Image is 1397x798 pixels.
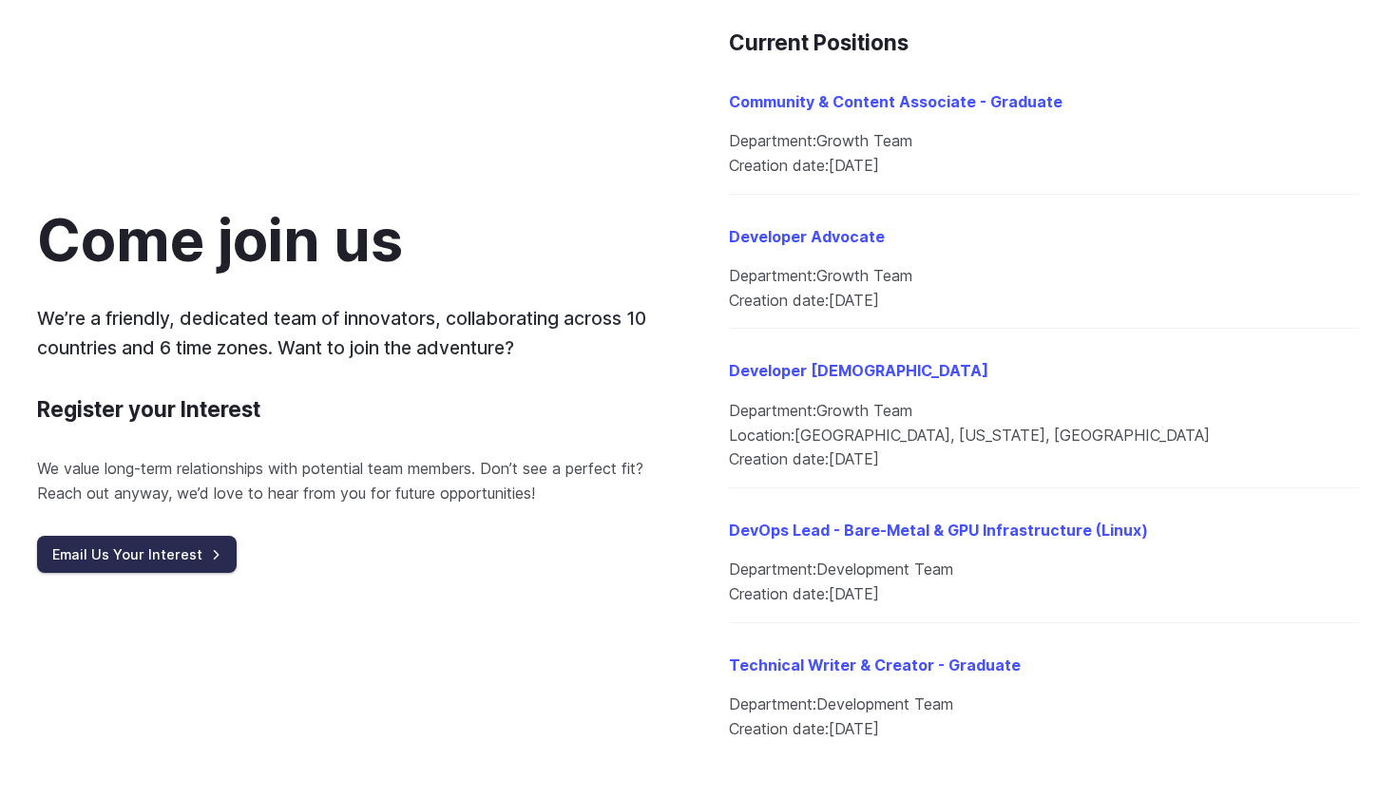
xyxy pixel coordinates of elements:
h2: Come join us [37,209,403,274]
li: [GEOGRAPHIC_DATA], [US_STATE], [GEOGRAPHIC_DATA] [729,424,1360,448]
h3: Current Positions [729,26,1360,60]
a: Email Us Your Interest [37,536,237,573]
li: Development Team [729,693,1360,717]
a: Community & Content Associate - Graduate [729,92,1062,111]
li: [DATE] [729,582,1360,607]
li: Growth Team [729,399,1360,424]
p: We value long-term relationships with potential team members. Don’t see a perfect fit? Reach out ... [37,457,668,505]
a: Technical Writer & Creator - Graduate [729,655,1021,674]
span: Department: [729,401,816,420]
span: Creation date: [729,291,829,310]
li: Growth Team [729,129,1360,154]
span: Creation date: [729,719,829,738]
a: Developer Advocate [729,227,885,246]
span: Department: [729,266,816,285]
li: Development Team [729,558,1360,582]
h3: Register your Interest [37,392,260,427]
span: Department: [729,131,816,150]
p: We’re a friendly, dedicated team of innovators, collaborating across 10 countries and 6 time zone... [37,304,668,362]
a: DevOps Lead - Bare-Metal & GPU Infrastructure (Linux) [729,521,1148,540]
li: [DATE] [729,447,1360,472]
span: Location: [729,426,794,445]
span: Creation date: [729,584,829,603]
li: [DATE] [729,717,1360,742]
li: Growth Team [729,264,1360,289]
a: Developer [DEMOGRAPHIC_DATA] [729,361,988,380]
span: Creation date: [729,156,829,175]
span: Department: [729,694,816,713]
li: [DATE] [729,289,1360,313]
span: Department: [729,560,816,579]
li: [DATE] [729,154,1360,179]
span: Creation date: [729,449,829,468]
